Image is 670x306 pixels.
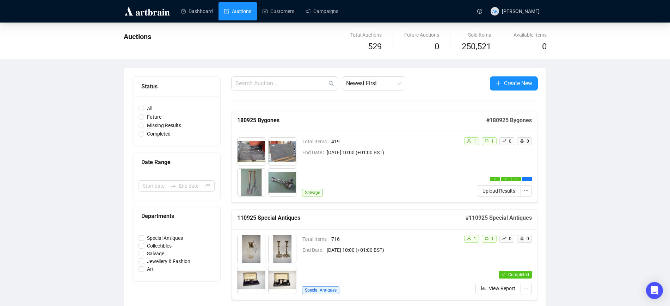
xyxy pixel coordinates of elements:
input: End date [179,182,204,190]
span: swap-right [171,183,176,189]
span: retweet [485,236,489,241]
span: 0 [527,236,529,241]
a: Dashboard [181,2,213,20]
span: Special Antiques [302,286,339,294]
a: 110925 Special Antiques#110925 Special AntiquesTotal Items716End Date[DATE] 10:00 (+01:00 BST)Spe... [231,210,538,300]
span: Missing Results [144,121,184,129]
span: question-circle [477,9,482,14]
span: Upload Results [482,187,515,195]
div: Departments [141,212,212,220]
span: Total Items [302,138,331,145]
span: Completed [508,272,529,277]
span: ellipsis [525,177,528,180]
span: [DATE] 10:00 (+01:00 BST) [327,246,458,254]
span: search [328,81,334,86]
span: Completed [144,130,173,138]
h5: # 110925 Special Antiques [466,214,532,222]
span: 0 [509,236,511,241]
h5: 110925 Special Antiques [237,214,466,222]
span: check [502,272,506,276]
span: check [515,177,518,180]
div: Date Range [141,158,212,167]
img: 9002_1.jpg [269,138,296,165]
span: Collectibles [144,242,174,250]
a: Customers [263,2,294,20]
span: 0 [509,139,511,144]
img: 9003_1.jpg [238,169,265,196]
span: AB [492,7,498,15]
span: ellipsis [524,188,529,193]
div: Available Items [514,31,547,39]
span: 1 [491,139,494,144]
button: View Report [475,283,521,294]
span: 419 [331,138,458,145]
span: Special Antiques [144,234,186,242]
span: Art [144,265,156,273]
span: Auctions [124,32,151,41]
span: Salvage [302,189,323,196]
img: 8001_1.jpg [238,235,265,263]
span: 529 [368,42,382,51]
span: 1 [474,236,476,241]
div: Status [141,82,212,91]
a: Campaigns [306,2,338,20]
div: Open Intercom Messenger [646,282,663,299]
span: rocket [520,139,524,143]
button: Create New [490,76,538,90]
img: 8002_1.jpg [269,235,296,263]
span: Jewellery & Fashion [144,257,193,265]
span: 1 [474,139,476,144]
span: 0 [435,42,439,51]
input: Search Auction... [235,79,327,88]
span: View Report [489,285,515,292]
span: ellipsis [524,286,529,291]
span: plus [496,80,501,86]
img: 9004_1.jpg [269,169,296,196]
span: 0 [527,139,529,144]
span: rise [502,139,506,143]
input: Start date [143,182,168,190]
span: user [467,236,471,241]
span: Newest First [346,77,401,90]
img: 9001_1.jpg [238,138,265,165]
span: user [467,139,471,143]
a: Auctions [224,2,251,20]
span: Create New [504,79,532,88]
img: 8004_1.jpg [269,266,296,294]
span: Salvage [144,250,167,257]
a: 180925 Bygones#180925 BygonesTotal Items419End Date[DATE] 10:00 (+01:00 BST)Salvageuser1retweet1r... [231,112,538,202]
span: 1 [491,236,494,241]
span: 716 [331,235,458,243]
span: rise [502,236,506,241]
h5: # 180925 Bygones [486,116,532,125]
button: Upload Results [477,185,521,196]
span: [PERSON_NAME] [502,8,540,14]
span: bar-chart [481,286,486,291]
div: Future Auctions [404,31,439,39]
img: logo [124,6,171,17]
span: check [504,177,507,180]
span: 0 [542,42,547,51]
span: [DATE] 10:00 (+01:00 BST) [327,149,458,156]
span: All [144,105,155,112]
img: 8003_1.jpg [238,266,265,294]
span: Total Items [302,235,331,243]
span: 250,521 [462,40,491,54]
span: End Date [302,246,327,254]
span: retweet [485,139,489,143]
div: Sold Items [462,31,491,39]
h5: 180925 Bygones [237,116,486,125]
span: rocket [520,236,524,241]
span: check [494,177,497,180]
span: Future [144,113,164,121]
div: Total Auctions [350,31,382,39]
span: End Date [302,149,327,156]
span: to [171,183,176,189]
